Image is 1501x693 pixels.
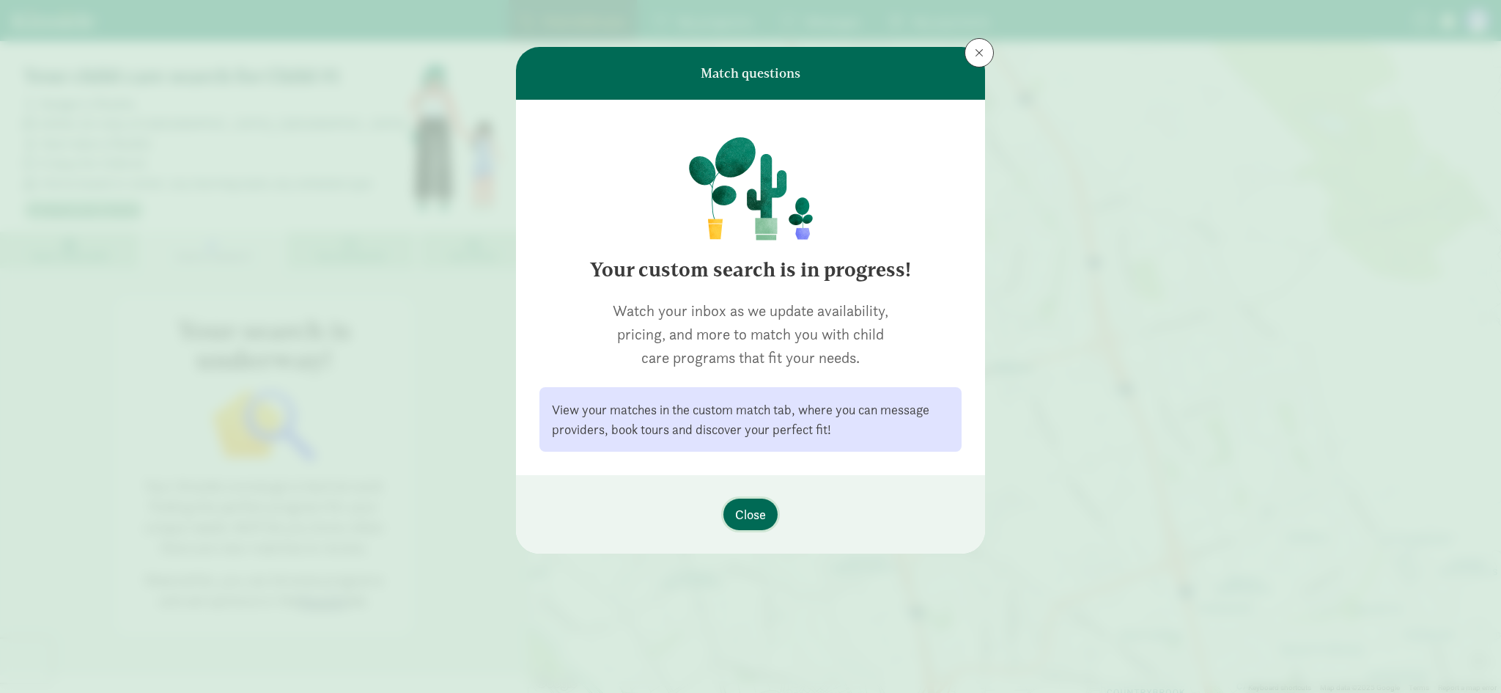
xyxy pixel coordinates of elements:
[552,400,949,439] div: View your matches in the custom match tab, where you can message providers, book tours and discov...
[723,499,778,530] button: Close
[539,258,962,282] h4: Your custom search is in progress!
[735,505,766,524] span: Close
[701,66,800,81] h6: Match questions
[602,299,898,370] p: Watch your inbox as we update availability, pricing, and more to match you with child care progra...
